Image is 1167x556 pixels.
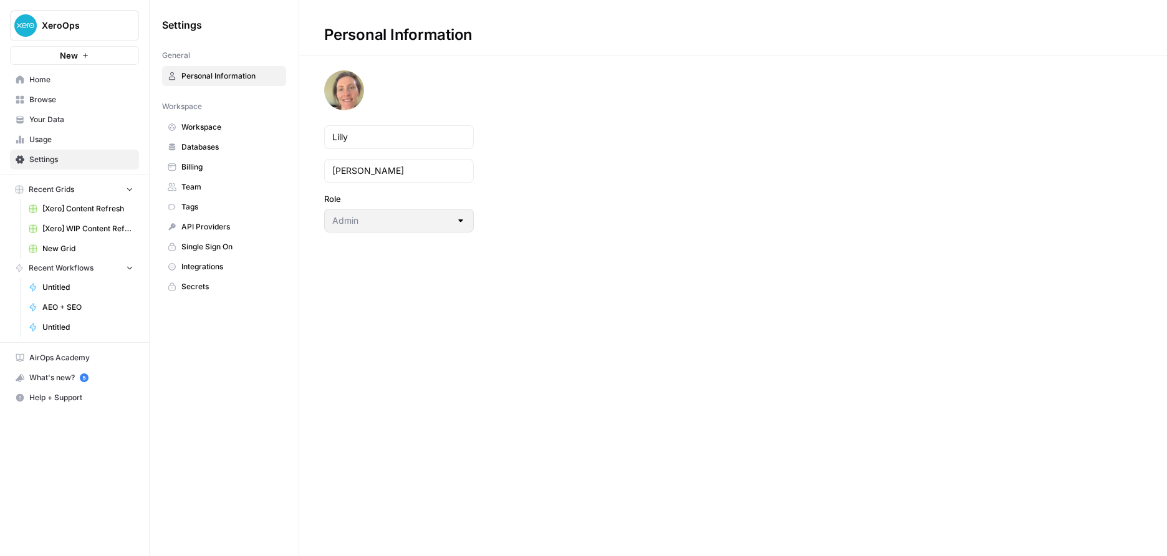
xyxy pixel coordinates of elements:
span: Workspace [162,101,202,112]
a: AirOps Academy [10,348,139,368]
span: Home [29,74,133,85]
span: Tags [181,201,281,213]
span: Usage [29,134,133,145]
span: Recent Grids [29,184,74,195]
span: Team [181,181,281,193]
label: Role [324,193,474,205]
a: Your Data [10,110,139,130]
a: AEO + SEO [23,297,139,317]
a: Tags [162,197,286,217]
button: Recent Workflows [10,259,139,277]
a: 5 [80,373,89,382]
a: Usage [10,130,139,150]
button: Help + Support [10,388,139,408]
a: [Xero] Content Refresh [23,199,139,219]
button: Workspace: XeroOps [10,10,139,41]
span: New [60,49,78,62]
span: Recent Workflows [29,262,94,274]
span: New Grid [42,243,133,254]
button: New [10,46,139,65]
button: Recent Grids [10,180,139,199]
a: Single Sign On [162,237,286,257]
span: Settings [162,17,202,32]
span: Browse [29,94,133,105]
a: Workspace [162,117,286,137]
span: Integrations [181,261,281,272]
a: Billing [162,157,286,177]
a: Home [10,70,139,90]
span: AEO + SEO [42,302,133,313]
span: Settings [29,154,133,165]
a: Browse [10,90,139,110]
span: Personal Information [181,70,281,82]
span: Help + Support [29,392,133,403]
a: Personal Information [162,66,286,86]
span: Workspace [181,122,281,133]
button: What's new? 5 [10,368,139,388]
div: What's new? [11,368,138,387]
span: Your Data [29,114,133,125]
span: [Xero] WIP Content Refresh [42,223,133,234]
span: Secrets [181,281,281,292]
a: Team [162,177,286,197]
span: Untitled [42,322,133,333]
img: XeroOps Logo [14,14,37,37]
span: General [162,50,190,61]
span: AirOps Academy [29,352,133,363]
img: avatar [324,70,364,110]
span: [Xero] Content Refresh [42,203,133,214]
span: XeroOps [42,19,117,32]
a: Untitled [23,277,139,297]
a: Databases [162,137,286,157]
span: API Providers [181,221,281,232]
a: Integrations [162,257,286,277]
span: Billing [181,161,281,173]
a: Secrets [162,277,286,297]
a: Settings [10,150,139,170]
a: [Xero] WIP Content Refresh [23,219,139,239]
a: New Grid [23,239,139,259]
span: Untitled [42,282,133,293]
a: API Providers [162,217,286,237]
span: Single Sign On [181,241,281,252]
div: Personal Information [299,25,497,45]
a: Untitled [23,317,139,337]
text: 5 [82,375,85,381]
span: Databases [181,141,281,153]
